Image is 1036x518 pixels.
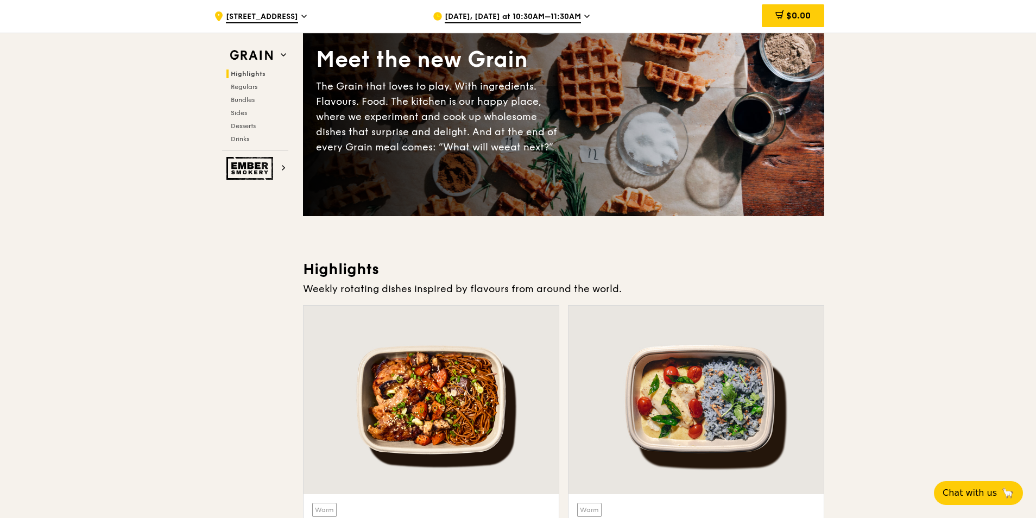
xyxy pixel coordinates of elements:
span: $0.00 [786,10,811,21]
div: Meet the new Grain [316,45,564,74]
h3: Highlights [303,260,824,279]
div: The Grain that loves to play. With ingredients. Flavours. Food. The kitchen is our happy place, w... [316,79,564,155]
span: Highlights [231,70,266,78]
button: Chat with us🦙 [934,481,1023,505]
span: Desserts [231,122,256,130]
span: Bundles [231,96,255,104]
span: Sides [231,109,247,117]
span: Chat with us [943,487,997,500]
div: Warm [577,503,602,517]
span: [DATE], [DATE] at 10:30AM–11:30AM [445,11,581,23]
div: Warm [312,503,337,517]
span: Regulars [231,83,257,91]
span: eat next?” [504,141,553,153]
img: Grain web logo [226,46,276,65]
div: Weekly rotating dishes inspired by flavours from around the world. [303,281,824,296]
span: 🦙 [1001,487,1014,500]
span: [STREET_ADDRESS] [226,11,298,23]
span: Drinks [231,135,249,143]
img: Ember Smokery web logo [226,157,276,180]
